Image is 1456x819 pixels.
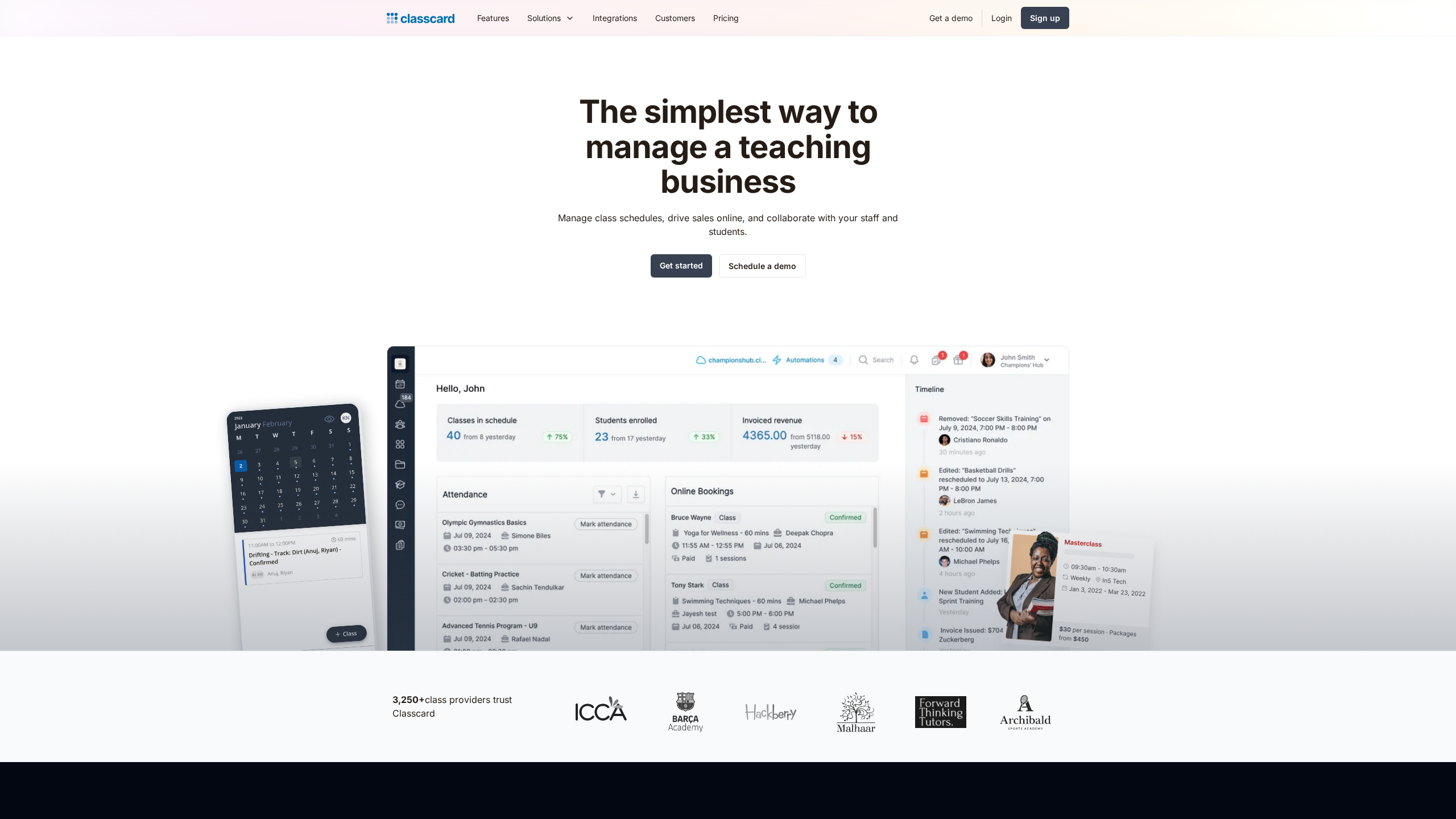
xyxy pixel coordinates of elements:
h1: The simplest way to manage a teaching business [548,94,909,200]
a: Pricing [704,5,748,31]
a: Schedule a demo [719,254,806,278]
a: Get a demo [920,5,982,31]
a: Logo [387,10,454,26]
p: Manage class schedules, drive sales online, and collaborate with your staff and students. [548,211,909,238]
a: Features [468,5,518,31]
p: class providers trust Classcard [392,693,552,720]
a: Login [982,5,1021,31]
a: Sign up [1021,7,1069,29]
a: Integrations [584,5,646,31]
div: Sign up [1030,12,1060,24]
a: Get started [651,254,712,278]
strong: 3,250+ [392,694,425,705]
a: Customers [646,5,704,31]
div: Solutions [518,5,584,31]
div: Solutions [527,12,561,24]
